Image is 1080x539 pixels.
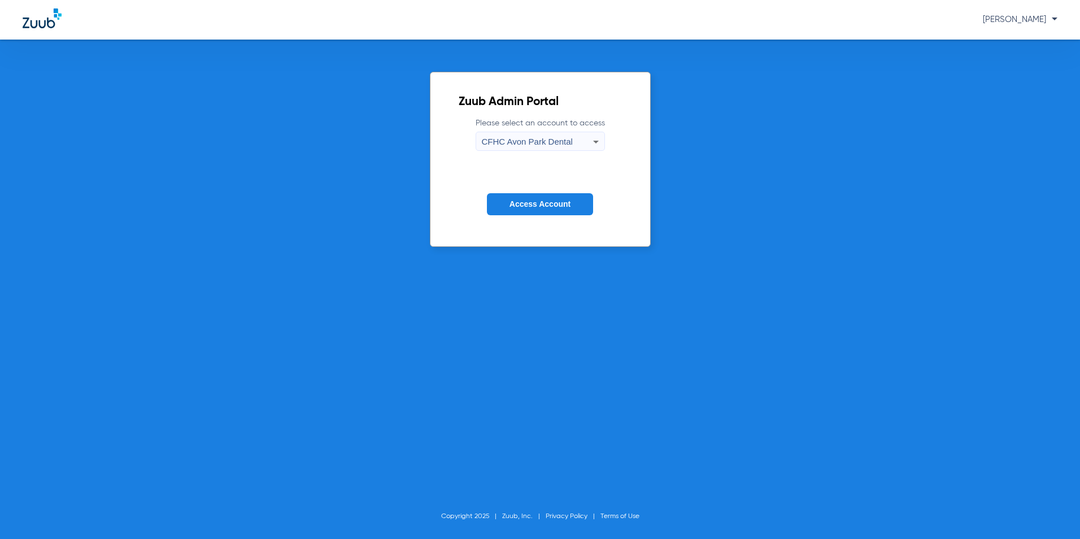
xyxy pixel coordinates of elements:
[600,513,639,520] a: Terms of Use
[23,8,62,28] img: Zuub Logo
[1024,485,1080,539] iframe: Chat Widget
[983,15,1057,24] span: [PERSON_NAME]
[441,511,502,522] li: Copyright 2025
[509,199,571,208] span: Access Account
[546,513,587,520] a: Privacy Policy
[459,97,622,108] h2: Zuub Admin Portal
[487,193,593,215] button: Access Account
[476,118,605,151] label: Please select an account to access
[502,511,546,522] li: Zuub, Inc.
[482,137,573,146] span: CFHC Avon Park Dental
